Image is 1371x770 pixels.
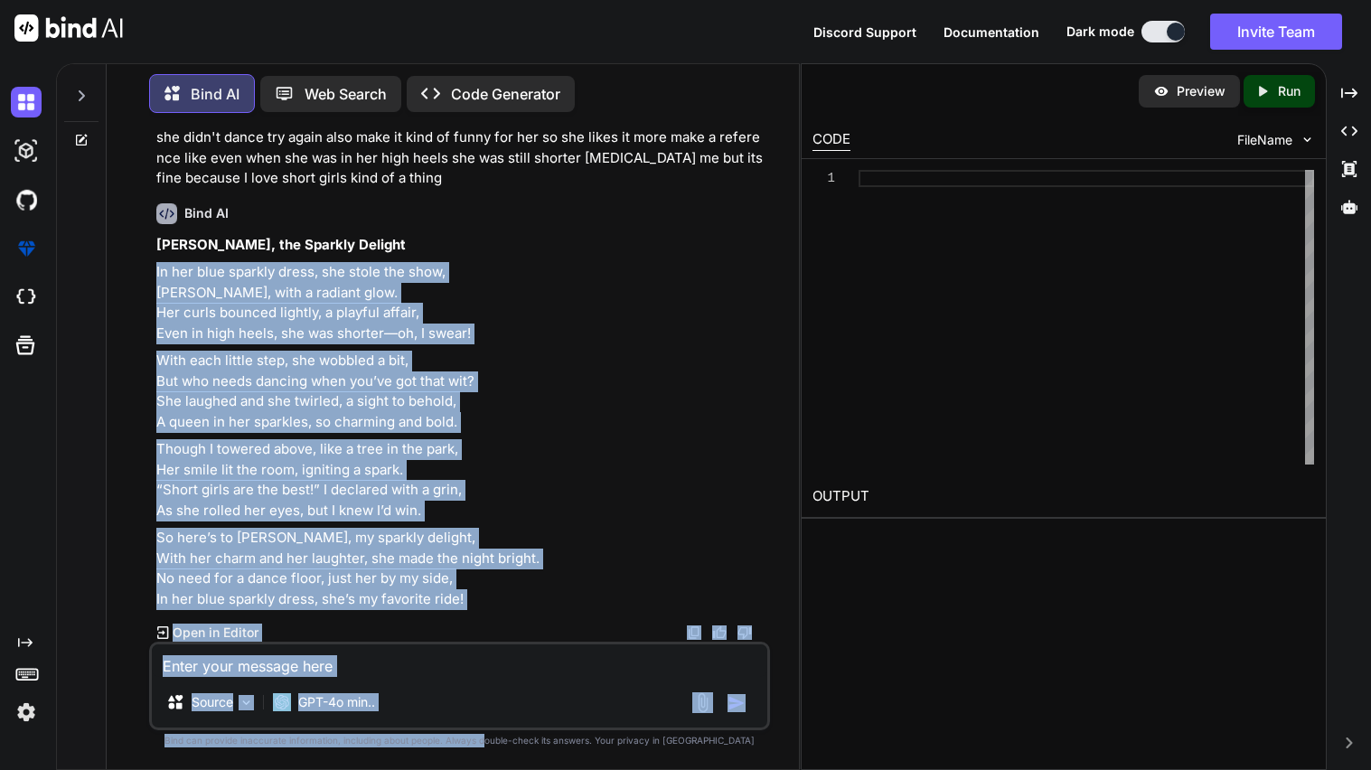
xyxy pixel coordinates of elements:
[1278,82,1301,100] p: Run
[11,282,42,313] img: cloudideIcon
[11,184,42,215] img: githubDark
[687,625,701,640] img: copy
[728,694,746,712] img: icon
[737,625,752,640] img: dislike
[1066,23,1134,41] span: Dark mode
[273,693,291,711] img: GPT-4o mini
[812,170,835,187] div: 1
[156,262,766,343] p: In her blue sparkly dress, she stole the show, [PERSON_NAME], with a radiant glow. Her curls boun...
[11,87,42,117] img: darkChat
[944,23,1039,42] button: Documentation
[149,734,770,747] p: Bind can provide inaccurate information, including about people. Always double-check its answers....
[944,24,1039,40] span: Documentation
[156,528,766,609] p: So here’s to [PERSON_NAME], my sparkly delight, With her charm and her laughter, she made the nig...
[1237,131,1292,149] span: FileName
[451,83,560,105] p: Code Generator
[712,625,727,640] img: like
[1177,82,1225,100] p: Preview
[692,692,713,713] img: attachment
[184,204,229,222] h6: Bind AI
[239,695,254,710] img: Pick Models
[11,233,42,264] img: premium
[173,624,258,642] p: Open in Editor
[11,697,42,728] img: settings
[192,693,233,711] p: Source
[191,83,239,105] p: Bind AI
[1153,83,1169,99] img: preview
[156,351,766,432] p: With each little step, she wobbled a bit, But who needs dancing when you’ve got that wit? She lau...
[156,439,766,521] p: Though I towered above, like a tree in the park, Her smile lit the room, igniting a spark. “Short...
[802,475,1326,518] h2: OUTPUT
[298,693,375,711] p: GPT-4o min..
[11,136,42,166] img: darkAi-studio
[1300,132,1315,147] img: chevron down
[14,14,123,42] img: Bind AI
[813,23,916,42] button: Discord Support
[305,83,387,105] p: Web Search
[813,24,916,40] span: Discord Support
[156,236,406,253] strong: [PERSON_NAME], the Sparkly Delight
[812,129,850,151] div: CODE
[156,127,766,189] p: she didn't dance try again also make it kind of funny for her so she likes it more make a referen...
[1210,14,1342,50] button: Invite Team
